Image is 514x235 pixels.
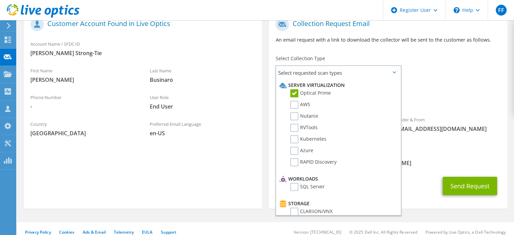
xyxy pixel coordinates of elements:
div: Last Name [143,64,262,87]
a: Cookies [59,229,75,235]
div: Account Name / SFDC ID [24,37,262,60]
span: - [30,103,136,110]
div: To [269,113,388,143]
p: An email request with a link to download the collector will be sent to the customer as follows. [275,36,500,44]
span: [GEOGRAPHIC_DATA] [30,130,136,137]
a: Telemetry [114,229,134,235]
li: Storage [278,199,397,208]
div: Sender & From [388,113,507,136]
span: End User [150,103,255,110]
span: [PERSON_NAME] Strong-Tie [30,49,255,57]
div: Phone Number [24,90,143,114]
h1: Customer Account Found in Live Optics [30,18,252,31]
svg: \n [454,7,460,13]
a: Privacy Policy [25,229,51,235]
a: Support [161,229,176,235]
label: Kubernetes [290,135,326,143]
span: [EMAIL_ADDRESS][DOMAIN_NAME] [395,125,500,133]
div: Preferred Email Language [143,117,262,140]
label: AWS [290,101,310,109]
span: Businaro [150,76,255,84]
label: Azure [290,147,313,155]
label: Select Collection Type [275,55,325,62]
div: Country [24,117,143,140]
a: EULA [142,229,152,235]
div: First Name [24,64,143,87]
li: Server Virtualization [278,81,397,89]
label: RAPID Discovery [290,158,337,166]
div: CC & Reply To [269,147,507,170]
label: Nutanix [290,112,318,120]
span: [PERSON_NAME] [30,76,136,84]
label: CLARiiON/VNX [290,208,333,216]
li: © 2025 Dell Inc. All Rights Reserved [349,229,417,235]
span: FF [496,5,507,16]
li: Workloads [278,175,397,183]
li: Powered by Live Optics, a Dell Technology [425,229,506,235]
h1: Collection Request Email [275,18,497,31]
label: SQL Server [290,183,325,191]
button: Send Request [443,177,497,195]
li: Version: [TECHNICAL_ID] [294,229,341,235]
div: User Role [143,90,262,114]
span: en-US [150,130,255,137]
span: Select requested scan types [276,66,400,79]
div: Requested Collections [269,82,507,109]
a: Ads & Email [83,229,106,235]
label: Optical Prime [290,89,331,97]
label: RVTools [290,124,318,132]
